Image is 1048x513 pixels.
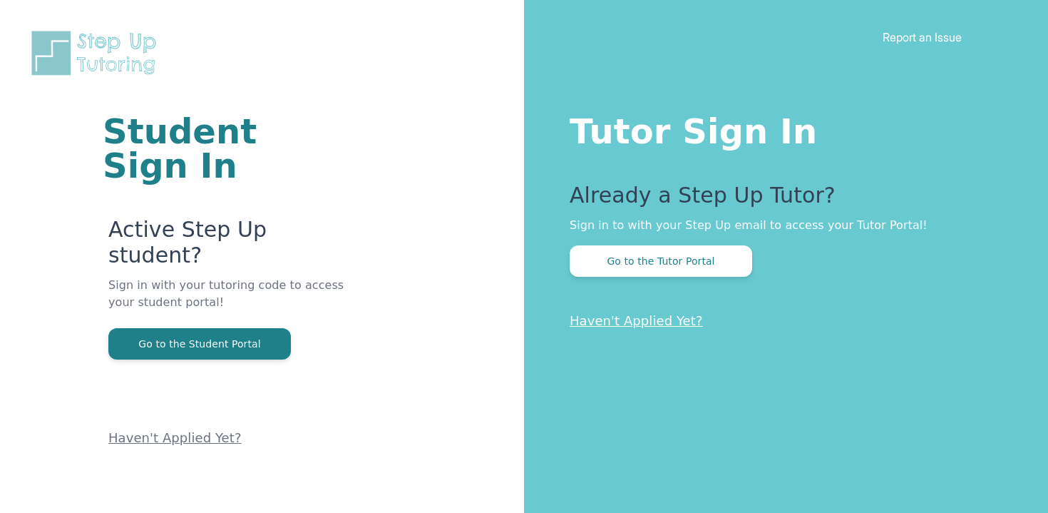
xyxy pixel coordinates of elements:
a: Go to the Tutor Portal [570,254,752,268]
h1: Tutor Sign In [570,108,991,148]
a: Report an Issue [883,30,962,44]
a: Go to the Student Portal [108,337,291,350]
img: Step Up Tutoring horizontal logo [29,29,165,78]
a: Haven't Applied Yet? [570,313,703,328]
a: Haven't Applied Yet? [108,430,242,445]
h1: Student Sign In [103,114,353,183]
p: Sign in with your tutoring code to access your student portal! [108,277,353,328]
button: Go to the Tutor Portal [570,245,752,277]
button: Go to the Student Portal [108,328,291,360]
p: Active Step Up student? [108,217,353,277]
p: Already a Step Up Tutor? [570,183,991,217]
p: Sign in to with your Step Up email to access your Tutor Portal! [570,217,991,234]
